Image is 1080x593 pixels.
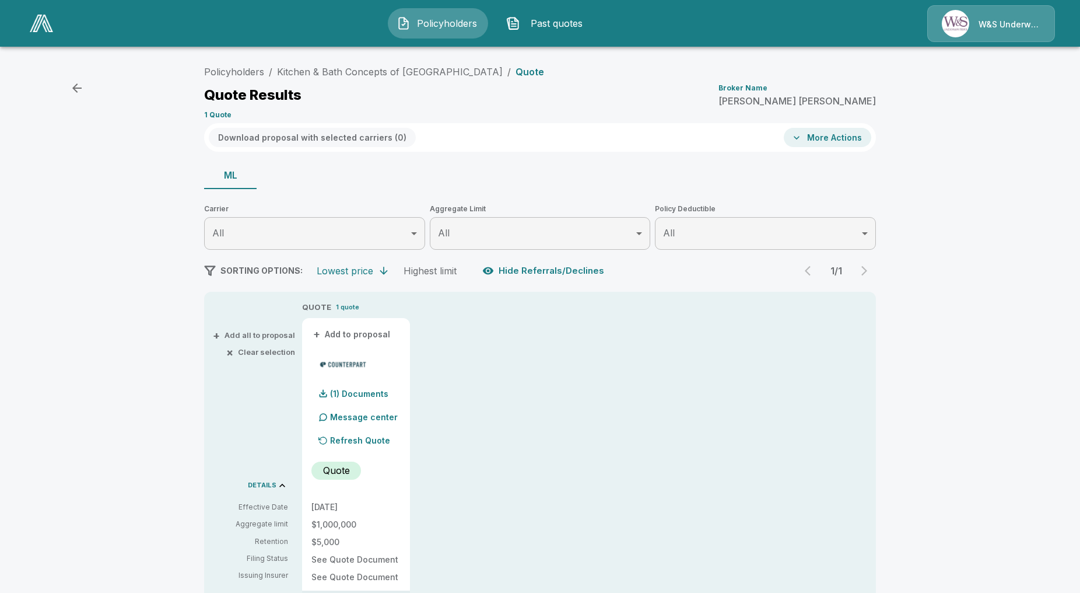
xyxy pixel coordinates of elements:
p: 1 / 1 [825,266,848,275]
p: Effective Date [213,502,288,512]
span: Past quotes [525,16,589,30]
span: × [226,348,233,356]
p: Refresh Quote [330,434,390,447]
button: +Add to proposal [311,328,393,341]
span: + [213,332,220,339]
li: / [507,65,511,79]
p: Message center [330,411,398,423]
a: Policyholders [204,66,264,78]
nav: breadcrumb [204,65,544,79]
div: Lowest price [317,265,373,277]
div: Highest limit [404,265,457,277]
p: $1,000,000 [311,521,401,529]
span: All [663,227,675,239]
p: 1 Quote [204,111,232,118]
p: Broker Name [718,85,767,92]
img: Past quotes Icon [506,16,520,30]
button: ML [204,161,257,189]
button: Past quotes IconPast quotes [497,8,598,39]
p: (1) Documents [330,390,388,398]
p: 1 quote [336,302,359,312]
p: Quote [323,463,350,477]
span: All [438,227,450,239]
p: Quote Results [204,88,301,102]
img: Policyholders Icon [397,16,411,30]
span: SORTING OPTIONS: [220,266,303,275]
p: Quote [516,67,544,76]
p: Aggregate limit [213,519,288,529]
p: Issuing Insurer [213,570,288,581]
p: QUOTE [302,302,331,313]
li: / [269,65,272,79]
span: Carrier [204,203,425,215]
button: More Actions [784,128,871,147]
p: See Quote Document [311,573,401,581]
button: +Add all to proposal [215,332,295,339]
img: counterpartmladmitted [316,355,370,373]
img: AA Logo [30,15,53,32]
span: All [212,227,224,239]
p: $5,000 [311,538,401,546]
button: Hide Referrals/Declines [480,260,609,282]
span: Policyholders [415,16,479,30]
a: Kitchen & Bath Concepts of [GEOGRAPHIC_DATA] [277,66,503,78]
p: [DATE] [311,503,401,511]
p: [PERSON_NAME] [PERSON_NAME] [718,96,876,106]
span: Aggregate Limit [430,203,651,215]
span: Policy Deductible [655,203,876,215]
p: W&S Underwriters [979,19,1040,30]
p: DETAILS [248,482,276,489]
p: Filing Status [213,553,288,564]
p: See Quote Document [311,556,401,564]
button: ×Clear selection [229,348,295,356]
img: Agency Icon [942,10,969,37]
a: Agency IconW&S Underwriters [927,5,1055,42]
button: Download proposal with selected carriers (0) [209,128,416,147]
button: Policyholders IconPolicyholders [388,8,488,39]
span: + [313,330,320,339]
p: Retention [213,536,288,547]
